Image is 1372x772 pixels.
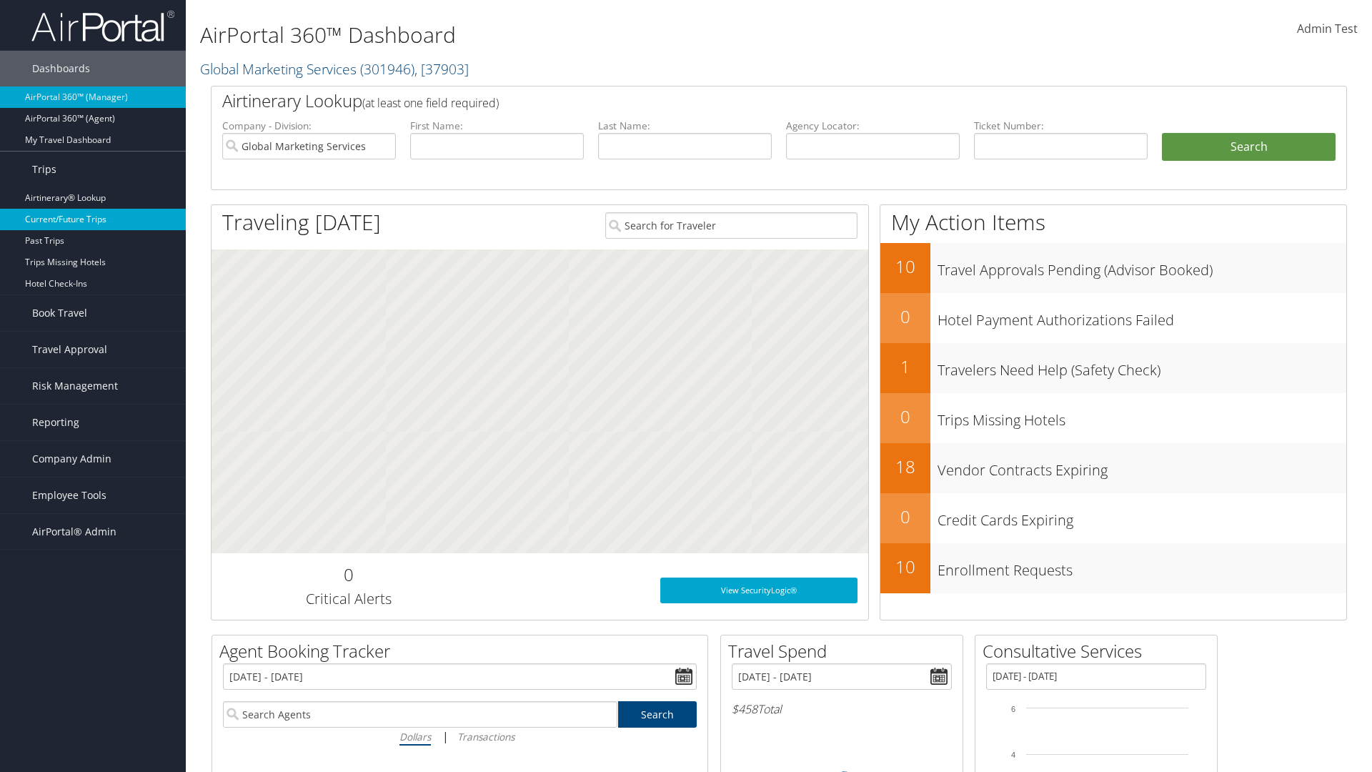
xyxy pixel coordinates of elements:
h6: Total [732,701,952,717]
label: Ticket Number: [974,119,1148,133]
span: $458 [732,701,757,717]
h3: Travel Approvals Pending (Advisor Booked) [938,253,1346,280]
span: Reporting [32,405,79,440]
span: ( 301946 ) [360,59,414,79]
span: AirPortal® Admin [32,514,116,550]
span: Dashboards [32,51,90,86]
h3: Hotel Payment Authorizations Failed [938,303,1346,330]
input: Search Agents [223,701,617,728]
h1: Traveling [DATE] [222,207,381,237]
h2: Travel Spend [728,639,963,663]
label: Company - Division: [222,119,396,133]
h2: 0 [880,505,930,529]
h2: 0 [880,405,930,429]
span: Admin Test [1297,21,1358,36]
h2: 18 [880,455,930,479]
a: Search [618,701,697,728]
h2: 0 [222,563,474,587]
a: Global Marketing Services [200,59,469,79]
span: Trips [32,152,56,187]
a: 1Travelers Need Help (Safety Check) [880,343,1346,393]
tspan: 6 [1011,705,1015,713]
span: Book Travel [32,295,87,331]
h2: Airtinerary Lookup [222,89,1241,113]
span: Travel Approval [32,332,107,367]
h3: Travelers Need Help (Safety Check) [938,353,1346,380]
span: Company Admin [32,441,111,477]
a: 0Trips Missing Hotels [880,393,1346,443]
a: View SecurityLogic® [660,578,857,603]
span: (at least one field required) [362,95,499,111]
h3: Enrollment Requests [938,553,1346,580]
span: , [ 37903 ] [414,59,469,79]
h2: 1 [880,355,930,379]
h3: Credit Cards Expiring [938,503,1346,530]
tspan: 4 [1011,751,1015,759]
label: Agency Locator: [786,119,960,133]
h1: AirPortal 360™ Dashboard [200,20,972,50]
a: Admin Test [1297,7,1358,51]
h2: 10 [880,254,930,279]
h3: Critical Alerts [222,589,474,609]
h2: Agent Booking Tracker [219,639,707,663]
i: Transactions [457,730,514,743]
span: Risk Management [32,368,118,404]
input: Search for Traveler [605,212,857,239]
a: 10Travel Approvals Pending (Advisor Booked) [880,243,1346,293]
h3: Trips Missing Hotels [938,403,1346,430]
img: airportal-logo.png [31,9,174,43]
h2: 0 [880,305,930,329]
a: 0Hotel Payment Authorizations Failed [880,293,1346,343]
label: First Name: [410,119,584,133]
a: 18Vendor Contracts Expiring [880,443,1346,493]
button: Search [1162,133,1336,162]
a: 0Credit Cards Expiring [880,493,1346,543]
i: Dollars [399,730,431,743]
h2: 10 [880,555,930,579]
span: Employee Tools [32,477,106,513]
h2: Consultative Services [983,639,1217,663]
h3: Vendor Contracts Expiring [938,453,1346,480]
div: | [223,728,697,746]
a: 10Enrollment Requests [880,543,1346,593]
label: Last Name: [598,119,772,133]
h1: My Action Items [880,207,1346,237]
